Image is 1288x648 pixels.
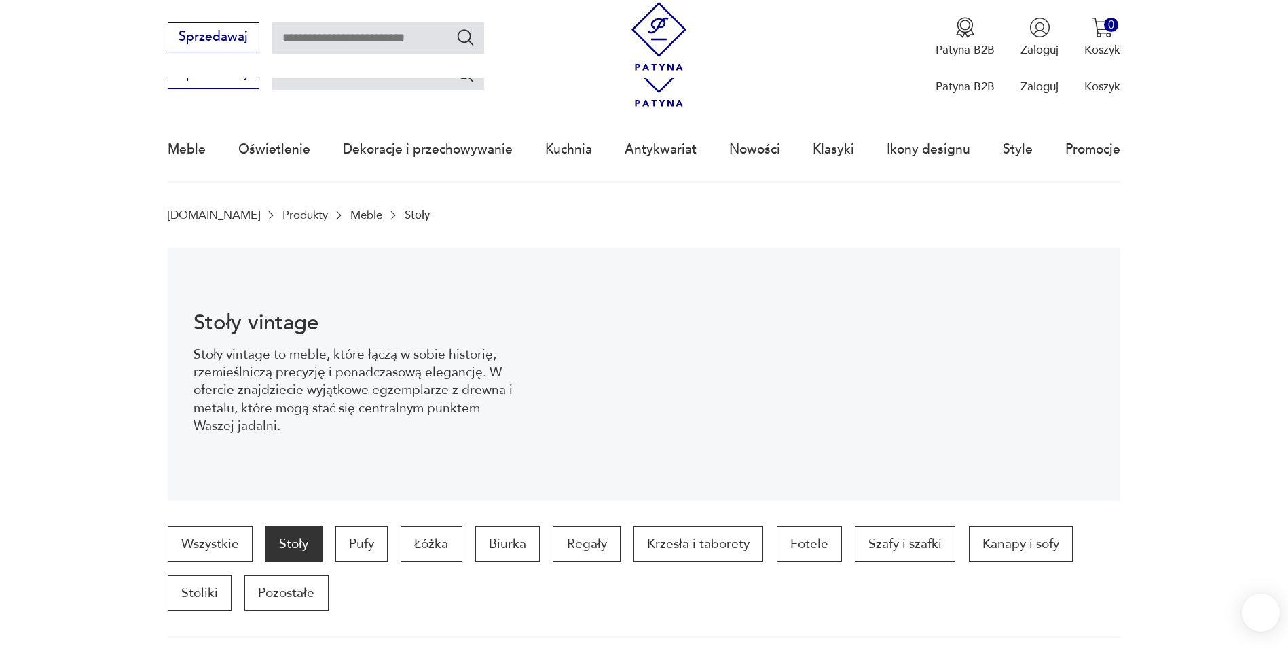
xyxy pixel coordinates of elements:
p: Zaloguj [1020,42,1059,58]
iframe: Smartsupp widget button [1242,594,1280,632]
a: Sprzedawaj [168,69,259,80]
a: Łóżka [401,526,462,562]
p: Koszyk [1084,79,1120,94]
div: 0 [1104,18,1118,32]
h1: Stoły vintage [194,313,523,333]
img: Ikona koszyka [1092,17,1113,38]
button: Zaloguj [1020,17,1059,58]
a: Antykwariat [625,118,697,181]
p: Patyna B2B [936,79,995,94]
button: Szukaj [456,64,475,84]
button: 0Koszyk [1084,17,1120,58]
a: Nowości [729,118,780,181]
button: Patyna B2B [936,17,995,58]
a: Ikona medaluPatyna B2B [936,17,995,58]
a: Style [1003,118,1033,181]
p: Patyna B2B [936,42,995,58]
a: Klasyki [813,118,854,181]
a: Regały [553,526,620,562]
img: Ikonka użytkownika [1029,17,1050,38]
a: Stoliki [168,575,232,611]
a: Kuchnia [545,118,592,181]
p: Koszyk [1084,42,1120,58]
a: Dekoracje i przechowywanie [343,118,513,181]
p: Stoły vintage to meble, które łączą w sobie historię, rzemieślniczą precyzję i ponadczasową elega... [194,346,523,435]
button: Szukaj [456,27,475,47]
a: Pozostałe [244,575,328,611]
p: Stoły [405,209,430,221]
a: Szafy i szafki [855,526,955,562]
img: Ikona medalu [955,17,976,38]
a: Meble [350,209,382,221]
a: Meble [168,118,206,181]
a: Krzesła i taborety [633,526,763,562]
a: Kanapy i sofy [969,526,1073,562]
a: Ikony designu [887,118,970,181]
a: Oświetlenie [238,118,310,181]
a: Fotele [777,526,842,562]
a: Sprzedawaj [168,33,259,43]
a: Promocje [1065,118,1120,181]
a: Pufy [335,526,388,562]
a: Produkty [282,209,328,221]
a: Stoły [265,526,322,562]
p: Zaloguj [1020,79,1059,94]
a: Wszystkie [168,526,253,562]
a: [DOMAIN_NAME] [168,209,260,221]
img: Patyna - sklep z meblami i dekoracjami vintage [625,2,693,71]
button: Sprzedawaj [168,22,259,52]
a: Biurka [475,526,540,562]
